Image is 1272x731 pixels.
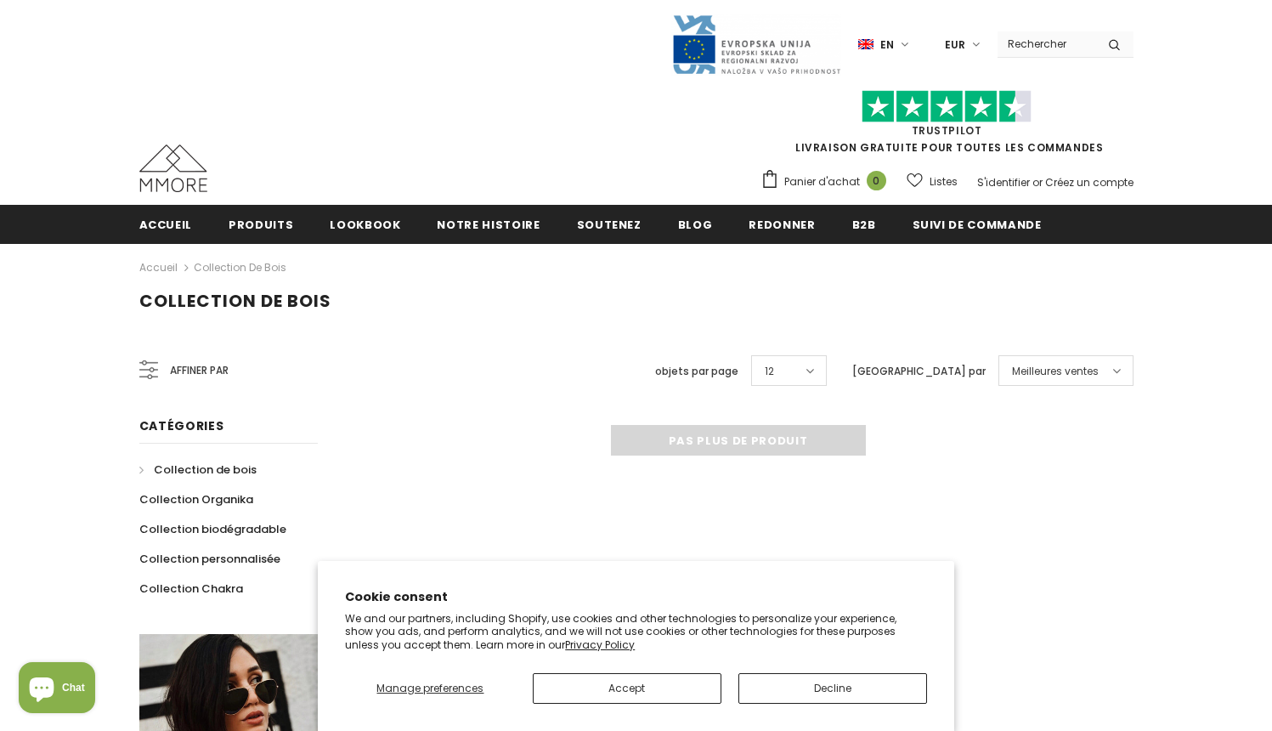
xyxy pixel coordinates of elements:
a: Collection biodégradable [139,514,286,544]
a: B2B [852,205,876,243]
a: Collection de bois [194,260,286,275]
span: 0 [867,171,886,190]
a: Suivi de commande [913,205,1042,243]
span: Suivi de commande [913,217,1042,233]
a: Redonner [749,205,815,243]
span: Lookbook [330,217,400,233]
a: Créez un compte [1045,175,1133,190]
input: Search Site [998,31,1095,56]
button: Manage preferences [345,673,515,704]
span: Collection Chakra [139,581,243,597]
inbox-online-store-chat: Shopify online store chat [14,662,100,717]
span: Meilleures ventes [1012,363,1099,380]
span: EUR [945,37,965,54]
a: Collection de bois [139,455,257,484]
img: Cas MMORE [139,144,207,192]
span: Manage preferences [376,681,483,695]
span: Collection de bois [154,462,257,478]
label: objets par page [655,363,738,380]
button: Accept [533,673,721,704]
a: Notre histoire [437,205,540,243]
a: S'identifier [977,175,1030,190]
a: Blog [678,205,713,243]
span: Collection biodégradable [139,521,286,537]
img: Faites confiance aux étoiles pilotes [862,90,1032,123]
span: B2B [852,217,876,233]
span: Catégories [139,417,224,434]
a: Collection Organika [139,484,253,514]
a: Javni Razpis [671,37,841,51]
p: We and our partners, including Shopify, use cookies and other technologies to personalize your ex... [345,612,927,652]
a: Lookbook [330,205,400,243]
a: soutenez [577,205,642,243]
span: Panier d'achat [784,173,860,190]
span: soutenez [577,217,642,233]
a: Collection personnalisée [139,544,280,574]
h2: Cookie consent [345,588,927,606]
a: Collection Chakra [139,574,243,603]
label: [GEOGRAPHIC_DATA] par [852,363,986,380]
span: en [880,37,894,54]
span: Collection de bois [139,289,331,313]
a: Accueil [139,205,193,243]
span: Redonner [749,217,815,233]
span: Listes [930,173,958,190]
span: Notre histoire [437,217,540,233]
a: Panier d'achat 0 [760,169,895,195]
button: Decline [738,673,927,704]
span: or [1032,175,1043,190]
span: 12 [765,363,774,380]
img: i-lang-1.png [858,37,873,52]
span: Collection Organika [139,491,253,507]
a: Produits [229,205,293,243]
span: Blog [678,217,713,233]
img: Javni Razpis [671,14,841,76]
span: Affiner par [170,361,229,380]
span: Accueil [139,217,193,233]
a: TrustPilot [912,123,982,138]
a: Listes [907,167,958,196]
span: Collection personnalisée [139,551,280,567]
span: Produits [229,217,293,233]
a: Accueil [139,258,178,278]
span: LIVRAISON GRATUITE POUR TOUTES LES COMMANDES [760,98,1133,155]
a: Privacy Policy [565,637,635,652]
